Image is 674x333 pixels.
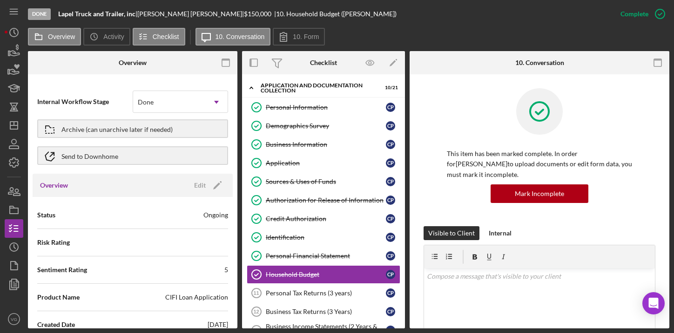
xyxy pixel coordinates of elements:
div: C P [386,288,395,298]
button: VG [5,310,23,328]
p: This item has been marked complete. In order for [PERSON_NAME] to upload documents or edit form d... [447,149,632,180]
div: C P [386,196,395,205]
button: Edit [189,178,225,192]
div: | 10. Household Budget ([PERSON_NAME]) [274,10,397,18]
div: Personal Tax Returns (3 years) [266,289,386,297]
span: Created Date [37,320,75,329]
div: Household Budget [266,271,386,278]
div: Authorization for Release of Information [266,196,386,204]
label: 10. Form [293,33,319,40]
div: Mark Incomplete [515,184,564,203]
button: Overview [28,28,81,46]
div: Application [266,159,386,167]
button: 10. Form [273,28,325,46]
button: Send to Downhome [37,146,228,165]
span: Product Name [37,293,80,302]
text: VG [11,317,17,322]
tspan: 11 [253,290,259,296]
div: | [58,10,137,18]
div: Identification [266,234,386,241]
a: Authorization for Release of InformationCP [247,191,400,209]
div: Credit Authorization [266,215,386,222]
div: 10 / 21 [381,85,398,91]
div: Internal [489,226,512,240]
div: CIFI Loan Application [165,293,228,302]
label: 10. Conversation [216,33,265,40]
a: ApplicationCP [247,154,400,172]
span: Sentiment Rating [37,265,87,274]
a: Business InformationCP [247,135,400,154]
div: C P [386,158,395,168]
div: Complete [620,5,648,23]
div: Personal Financial Statement [266,252,386,260]
div: Demographics Survey [266,122,386,130]
div: Overview [119,59,147,66]
a: IdentificationCP [247,228,400,247]
div: [PERSON_NAME] [PERSON_NAME] | [137,10,244,18]
button: 10. Conversation [195,28,271,46]
div: Sources & Uses of Funds [266,178,386,185]
a: Household BudgetCP [247,265,400,284]
button: Complete [611,5,669,23]
div: Business Tax Returns (3 Years) [266,308,386,315]
div: Edit [194,178,206,192]
div: [DATE] [208,320,228,329]
div: C P [386,103,395,112]
div: C P [386,177,395,186]
div: Ongoing [203,210,228,220]
b: Lapel Truck and Trailer, inc [58,10,135,18]
div: C P [386,251,395,261]
div: 5 [224,265,228,274]
button: Archive (can unarchive later if needed) [37,119,228,138]
label: Overview [48,33,75,40]
a: 12Business Tax Returns (3 Years)CP [247,302,400,321]
tspan: 13 [253,327,259,333]
a: Sources & Uses of FundsCP [247,172,400,191]
div: Send to Downhome [61,147,118,164]
div: C P [386,140,395,149]
div: C P [386,270,395,279]
label: Checklist [153,33,179,40]
button: Mark Incomplete [491,184,588,203]
div: Done [28,8,51,20]
a: Personal Financial StatementCP [247,247,400,265]
tspan: 12 [253,309,259,314]
span: Internal Workflow Stage [37,97,133,106]
div: Checklist [310,59,337,66]
div: C P [386,214,395,223]
div: C P [386,307,395,316]
div: 10. Conversation [515,59,564,66]
a: Credit AuthorizationCP [247,209,400,228]
label: Activity [103,33,124,40]
div: Application and Documentation Collection [261,83,375,93]
div: Personal Information [266,104,386,111]
button: Visible to Client [424,226,479,240]
div: $150,000 [244,10,274,18]
div: C P [386,233,395,242]
span: Risk Rating [37,238,70,247]
a: Demographics SurveyCP [247,117,400,135]
div: Business Information [266,141,386,148]
span: Status [37,210,55,220]
div: Open Intercom Messenger [642,292,665,314]
div: Visible to Client [428,226,475,240]
div: C P [386,121,395,131]
div: Archive (can unarchive later if needed) [61,120,173,137]
div: Done [138,98,154,106]
h3: Overview [40,181,68,190]
a: Personal InformationCP [247,98,400,117]
button: Internal [484,226,516,240]
button: Activity [83,28,130,46]
a: 11Personal Tax Returns (3 years)CP [247,284,400,302]
button: Checklist [133,28,185,46]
